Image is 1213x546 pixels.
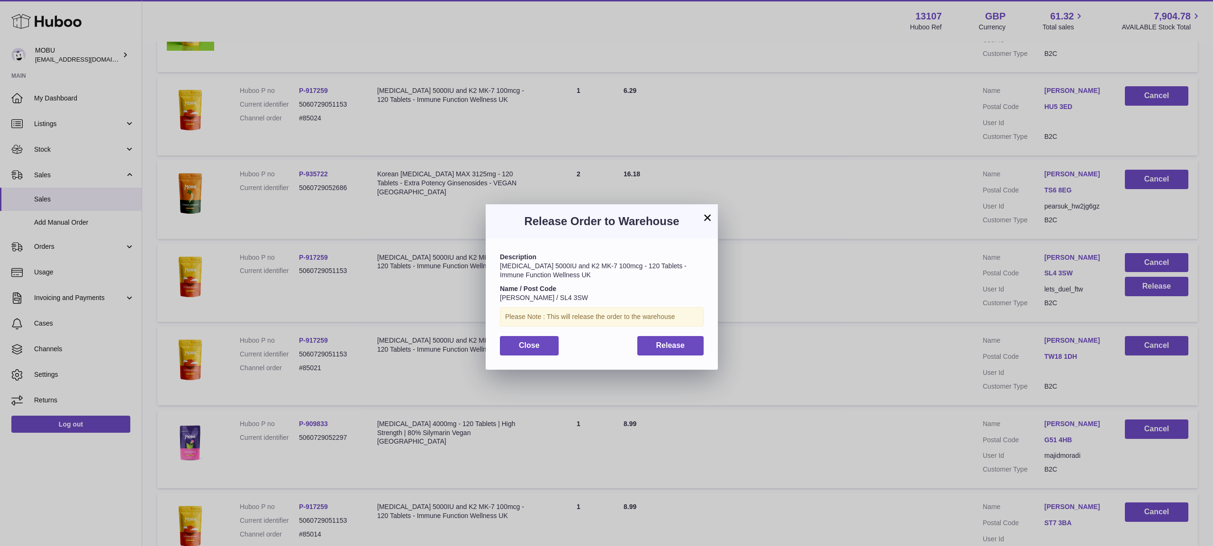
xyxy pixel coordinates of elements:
[500,294,588,301] span: [PERSON_NAME] / SL4 3SW
[637,336,704,355] button: Release
[500,285,556,292] strong: Name / Post Code
[656,341,685,349] span: Release
[500,253,536,261] strong: Description
[500,214,704,229] h3: Release Order to Warehouse
[702,212,713,223] button: ×
[519,341,540,349] span: Close
[500,336,559,355] button: Close
[500,262,687,279] span: [MEDICAL_DATA] 5000IU and K2 MK-7 100mcg - 120 Tablets - Immune Function Wellness UK
[500,307,704,327] div: Please Note : This will release the order to the warehouse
